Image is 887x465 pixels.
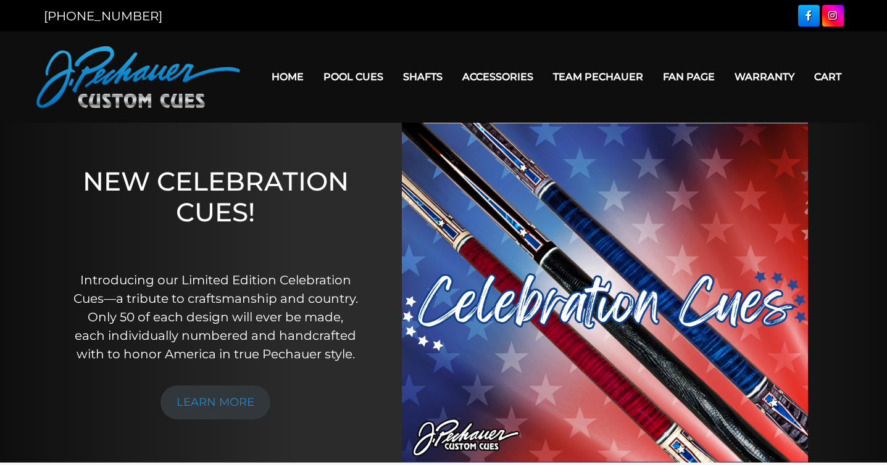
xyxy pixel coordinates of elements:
a: Shafts [393,61,452,93]
img: Pechauer Custom Cues [36,46,240,108]
a: Warranty [725,61,804,93]
a: Team Pechauer [543,61,653,93]
h1: NEW CELEBRATION CUES! [73,166,359,254]
a: [PHONE_NUMBER] [44,9,162,23]
a: Fan Page [653,61,725,93]
a: LEARN MORE [160,385,270,419]
p: Introducing our Limited Edition Celebration Cues—a tribute to craftsmanship and country. Only 50 ... [73,271,359,363]
a: Pool Cues [314,61,393,93]
a: Accessories [452,61,543,93]
a: Cart [804,61,851,93]
a: Home [262,61,314,93]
